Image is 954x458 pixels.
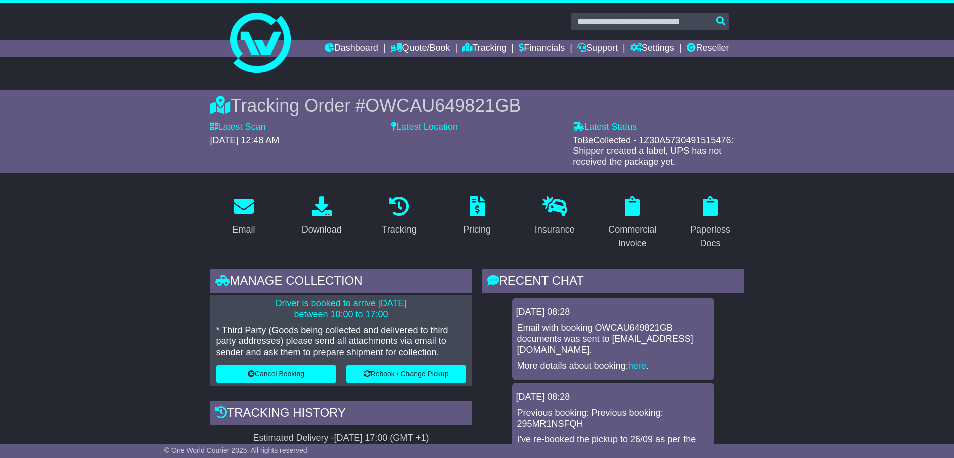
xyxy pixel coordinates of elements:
div: Tracking [382,223,416,237]
div: Estimated Delivery - [210,433,472,444]
p: * Third Party (Goods being collected and delivered to third party addresses) please send all atta... [216,325,466,358]
label: Latest Status [573,122,637,133]
div: Tracking Order # [210,95,744,117]
span: ToBeCollected - 1Z30A5730491515476: Shipper created a label, UPS has not received the package yet. [573,135,733,167]
a: Pricing [457,193,497,240]
a: Paperless Docs [676,193,744,254]
a: Download [295,193,348,240]
div: [DATE] 17:00 (GMT +1) [334,433,429,444]
div: Download [302,223,342,237]
button: Cancel Booking [216,365,336,383]
p: More details about booking: . [517,361,709,372]
a: Quote/Book [390,40,450,57]
div: Manage collection [210,269,472,296]
label: Latest Scan [210,122,266,133]
label: Latest Location [391,122,458,133]
div: Insurance [535,223,575,237]
div: Paperless Docs [683,223,738,250]
a: Dashboard [325,40,378,57]
p: I've re-booked the pickup to 26/09 as per the customer's request [517,434,709,456]
a: here [628,361,646,371]
div: Email [232,223,255,237]
div: Tracking history [210,401,472,428]
div: [DATE] 08:28 [516,392,710,403]
a: Support [577,40,618,57]
p: Previous booking: Previous booking: 295MR1NSFQH [517,408,709,429]
a: Insurance [528,193,581,240]
p: Driver is booked to arrive [DATE] between 10:00 to 17:00 [216,298,466,320]
a: Reseller [687,40,729,57]
div: [DATE] 08:28 [516,307,710,318]
a: Settings [630,40,674,57]
a: Email [226,193,261,240]
div: Commercial Invoice [605,223,660,250]
button: Rebook / Change Pickup [346,365,466,383]
a: Tracking [375,193,423,240]
p: Email with booking OWCAU649821GB documents was sent to [EMAIL_ADDRESS][DOMAIN_NAME]. [517,323,709,356]
div: Pricing [463,223,491,237]
span: © One World Courier 2025. All rights reserved. [164,446,309,454]
span: OWCAU649821GB [365,95,521,116]
span: [DATE] 12:48 AM [210,135,280,145]
a: Commercial Invoice [599,193,666,254]
a: Financials [519,40,565,57]
a: Tracking [462,40,506,57]
div: RECENT CHAT [482,269,744,296]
